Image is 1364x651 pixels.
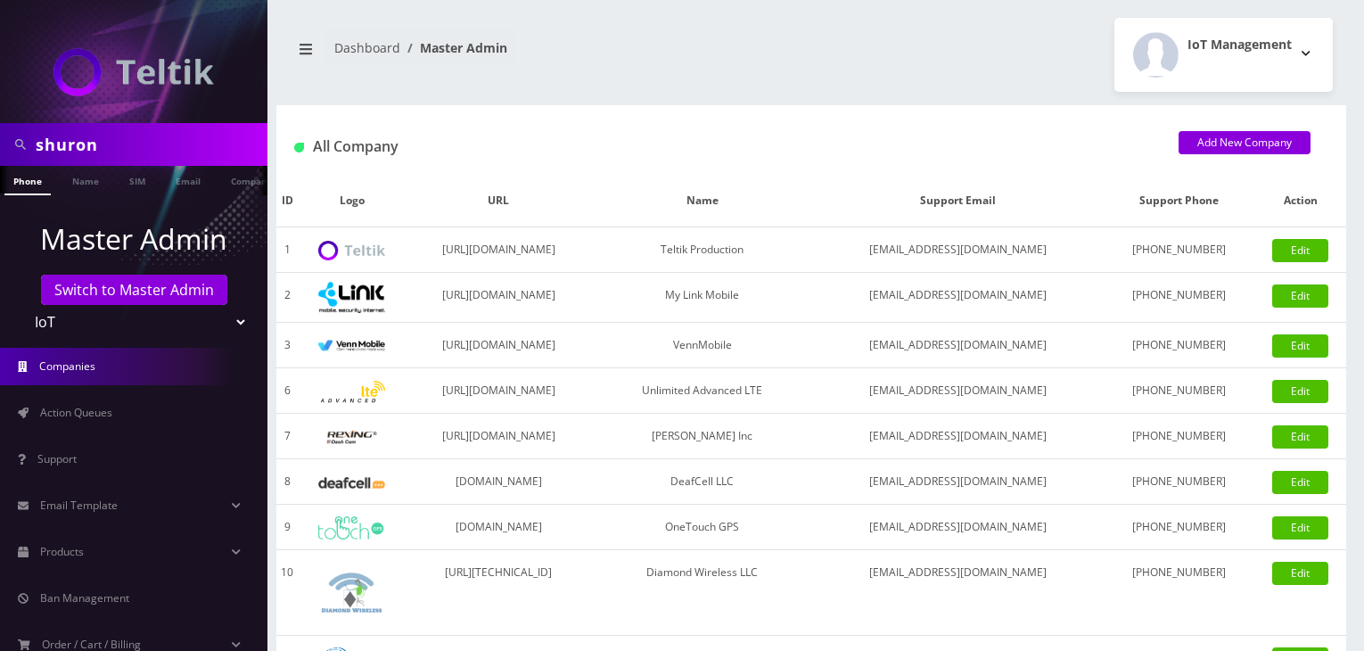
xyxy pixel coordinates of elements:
a: Edit [1272,562,1328,585]
td: 6 [276,368,298,414]
th: ID [276,175,298,227]
a: Add New Company [1179,131,1311,154]
td: [PHONE_NUMBER] [1103,459,1255,505]
img: IoT [53,48,214,96]
td: [PERSON_NAME] Inc [591,414,814,459]
td: [DOMAIN_NAME] [407,505,591,550]
span: Email Template [40,498,118,513]
a: Dashboard [334,39,400,56]
img: My Link Mobile [318,282,385,313]
td: [EMAIL_ADDRESS][DOMAIN_NAME] [814,459,1103,505]
h1: All Company [294,138,1152,155]
td: 2 [276,273,298,323]
td: [EMAIL_ADDRESS][DOMAIN_NAME] [814,550,1103,636]
td: 1 [276,227,298,273]
a: Edit [1272,425,1328,449]
li: Master Admin [400,38,507,57]
a: Edit [1272,239,1328,262]
a: Name [63,166,108,194]
a: Edit [1272,284,1328,308]
span: Support [37,451,77,466]
td: 9 [276,505,298,550]
td: Diamond Wireless LLC [591,550,814,636]
th: URL [407,175,591,227]
img: Teltik Production [318,241,385,261]
td: [EMAIL_ADDRESS][DOMAIN_NAME] [814,368,1103,414]
span: Ban Management [40,590,129,606]
td: [URL][DOMAIN_NAME] [407,414,591,459]
td: [URL][DOMAIN_NAME] [407,227,591,273]
td: [URL][DOMAIN_NAME] [407,273,591,323]
nav: breadcrumb [290,29,798,80]
td: [DOMAIN_NAME] [407,459,591,505]
th: Name [591,175,814,227]
th: Support Email [814,175,1103,227]
a: SIM [120,166,154,194]
td: My Link Mobile [591,273,814,323]
td: [EMAIL_ADDRESS][DOMAIN_NAME] [814,273,1103,323]
td: [PHONE_NUMBER] [1103,227,1255,273]
td: OneTouch GPS [591,505,814,550]
th: Support Phone [1103,175,1255,227]
img: Unlimited Advanced LTE [318,381,385,403]
td: Teltik Production [591,227,814,273]
input: Search in Company [36,128,263,161]
td: 3 [276,323,298,368]
td: Unlimited Advanced LTE [591,368,814,414]
img: Rexing Inc [318,429,385,446]
td: [PHONE_NUMBER] [1103,505,1255,550]
td: [PHONE_NUMBER] [1103,323,1255,368]
a: Email [167,166,210,194]
th: Action [1254,175,1346,227]
a: Phone [4,166,51,195]
td: DeafCell LLC [591,459,814,505]
td: [PHONE_NUMBER] [1103,414,1255,459]
a: Edit [1272,516,1328,540]
a: Edit [1272,471,1328,494]
td: 8 [276,459,298,505]
a: Switch to Master Admin [41,275,227,305]
td: [URL][TECHNICAL_ID] [407,550,591,636]
td: [EMAIL_ADDRESS][DOMAIN_NAME] [814,505,1103,550]
td: [EMAIL_ADDRESS][DOMAIN_NAME] [814,414,1103,459]
td: [PHONE_NUMBER] [1103,368,1255,414]
th: Logo [298,175,407,227]
td: [URL][DOMAIN_NAME] [407,368,591,414]
img: OneTouch GPS [318,516,385,540]
span: Companies [39,358,95,374]
img: DeafCell LLC [318,477,385,489]
a: Company [222,166,282,194]
td: [PHONE_NUMBER] [1103,273,1255,323]
td: 10 [276,550,298,636]
td: [PHONE_NUMBER] [1103,550,1255,636]
img: VennMobile [318,340,385,352]
a: Edit [1272,334,1328,358]
td: [URL][DOMAIN_NAME] [407,323,591,368]
td: VennMobile [591,323,814,368]
span: Action Queues [40,405,112,420]
td: [EMAIL_ADDRESS][DOMAIN_NAME] [814,227,1103,273]
img: All Company [294,143,304,152]
img: Diamond Wireless LLC [318,559,385,626]
button: IoT Management [1114,18,1333,92]
a: Edit [1272,380,1328,403]
td: 7 [276,414,298,459]
td: [EMAIL_ADDRESS][DOMAIN_NAME] [814,323,1103,368]
span: Products [40,544,84,559]
h2: IoT Management [1187,37,1292,53]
